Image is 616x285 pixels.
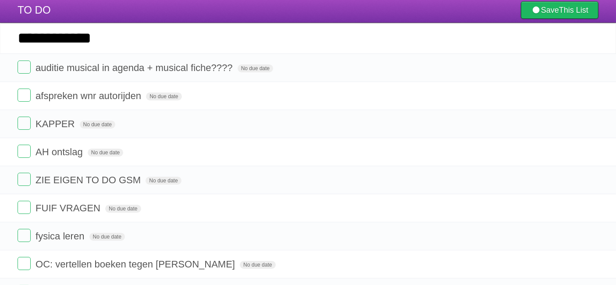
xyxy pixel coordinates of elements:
[146,177,181,185] span: No due date
[18,257,31,270] label: Done
[18,4,51,16] span: TO DO
[18,229,31,242] label: Done
[36,231,86,242] span: fysica leren
[240,261,275,269] span: No due date
[88,149,123,157] span: No due date
[36,118,77,129] span: KAPPER
[80,121,115,128] span: No due date
[105,205,141,213] span: No due date
[36,90,143,101] span: afspreken wnr autorijden
[18,173,31,186] label: Done
[36,259,237,270] span: OC: vertellen boeken tegen [PERSON_NAME]
[36,62,235,73] span: auditie musical in agenda + musical fiche????
[521,1,598,19] a: SaveThis List
[89,233,125,241] span: No due date
[238,64,273,72] span: No due date
[18,145,31,158] label: Done
[18,61,31,74] label: Done
[36,175,143,185] span: ZIE EIGEN TO DO GSM
[18,117,31,130] label: Done
[36,146,85,157] span: AH ontslag
[146,93,182,100] span: No due date
[559,6,588,14] b: This List
[18,89,31,102] label: Done
[18,201,31,214] label: Done
[36,203,103,214] span: FUIF VRAGEN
